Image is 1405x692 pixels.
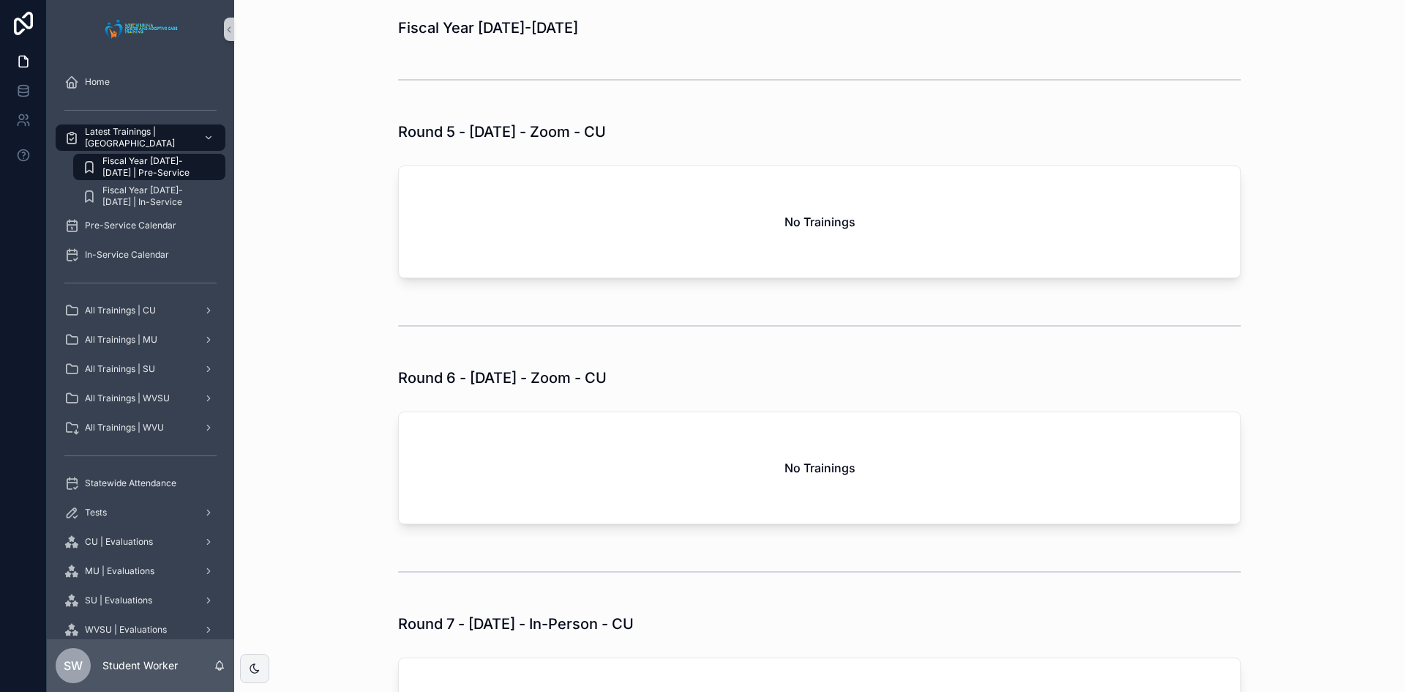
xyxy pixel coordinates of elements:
[73,183,225,209] a: Fiscal Year [DATE]-[DATE] | In-Service
[56,69,225,95] a: Home
[784,459,855,477] h2: No Trainings
[56,529,225,555] a: CU | Evaluations
[85,305,156,316] span: All Trainings | CU
[85,422,164,434] span: All Trainings | WVU
[85,595,152,606] span: SU | Evaluations
[85,477,176,489] span: Statewide Attendance
[56,470,225,496] a: Statewide Attendance
[56,242,225,268] a: In-Service Calendar
[56,212,225,239] a: Pre-Service Calendar
[47,59,234,639] div: scrollable content
[398,18,578,38] h1: Fiscal Year [DATE]-[DATE]
[56,558,225,584] a: MU | Evaluations
[85,565,154,577] span: MU | Evaluations
[102,658,178,673] p: Student Worker
[56,297,225,324] a: All Trainings | CU
[398,614,634,634] h1: Round 7 - [DATE] - In-Person - CU
[85,624,167,636] span: WVSU | Evaluations
[56,414,225,441] a: All Trainings | WVU
[398,122,606,142] h1: Round 5 - [DATE] - Zoom - CU
[398,368,607,388] h1: Round 6 - [DATE] - Zoom - CU
[102,155,211,179] span: Fiscal Year [DATE]-[DATE] | Pre-Service
[85,249,169,261] span: In-Service Calendar
[56,124,225,151] a: Latest Trainings | [GEOGRAPHIC_DATA]
[101,18,181,41] img: App logo
[85,363,155,375] span: All Trainings | SU
[85,392,170,404] span: All Trainings | WVSU
[784,213,855,231] h2: No Trainings
[64,657,83,674] span: SW
[85,536,153,548] span: CU | Evaluations
[56,356,225,382] a: All Trainings | SU
[56,327,225,353] a: All Trainings | MU
[73,154,225,180] a: Fiscal Year [DATE]-[DATE] | Pre-Service
[85,126,192,149] span: Latest Trainings | [GEOGRAPHIC_DATA]
[56,499,225,526] a: Tests
[56,617,225,643] a: WVSU | Evaluations
[85,507,107,518] span: Tests
[102,185,211,208] span: Fiscal Year [DATE]-[DATE] | In-Service
[85,220,176,231] span: Pre-Service Calendar
[85,76,110,88] span: Home
[85,334,157,346] span: All Trainings | MU
[56,587,225,614] a: SU | Evaluations
[56,385,225,412] a: All Trainings | WVSU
